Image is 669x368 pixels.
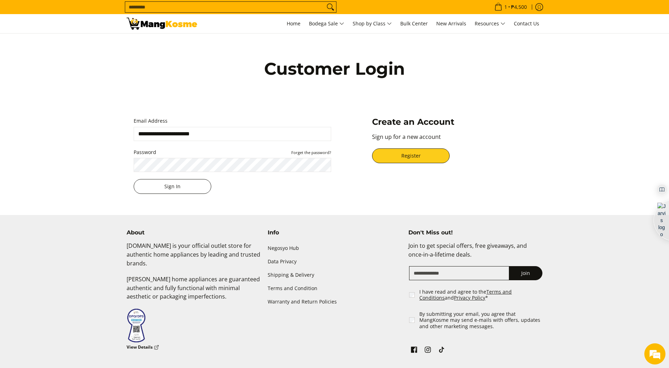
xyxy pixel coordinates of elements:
span: Shop by Class [353,19,392,28]
a: Negosyo Hub [268,241,402,255]
div: Chat with us now [37,39,118,49]
label: By submitting your email, you agree that MangKosme may send e-mails with offers, updates and othe... [419,311,543,330]
img: Data Privacy Seal [127,308,146,343]
a: See Mang Kosme on Facebook [409,345,419,357]
a: New Arrivals [433,14,470,33]
a: See Mang Kosme on TikTok [437,345,446,357]
h3: Create an Account [372,117,535,127]
span: ₱4,500 [510,5,528,10]
nav: Main Menu [204,14,543,33]
a: Privacy Policy [454,294,485,301]
h4: Info [268,229,402,236]
a: Bulk Center [397,14,431,33]
span: Contact Us [514,20,539,27]
span: Home [287,20,300,27]
a: Home [283,14,304,33]
img: Account | Mang Kosme [127,18,197,30]
a: Register [372,148,450,163]
a: Data Privacy [268,255,402,268]
a: Resources [471,14,509,33]
a: Bodega Sale [305,14,348,33]
p: Join to get special offers, free giveaways, and once-in-a-lifetime deals. [408,241,542,266]
span: Bulk Center [400,20,428,27]
span: We're online! [41,89,97,160]
button: Join [509,266,542,280]
h4: About [127,229,261,236]
a: View Details [127,343,159,352]
span: 1 [503,5,508,10]
a: Terms and Condition [268,282,402,295]
h1: Customer Login [180,58,490,79]
small: Forget the password? [291,150,331,155]
span: Resources [475,19,505,28]
span: • [492,3,529,11]
button: Search [325,2,336,12]
a: Warranty and Return Policies [268,295,402,309]
label: Email Address [134,117,331,125]
a: Shipping & Delivery [268,269,402,282]
textarea: Type your message and hit 'Enter' [4,192,134,217]
a: See Mang Kosme on Instagram [423,345,433,357]
a: Terms and Conditions [419,288,512,301]
button: Password [291,149,331,155]
span: Bodega Sale [309,19,344,28]
span: New Arrivals [436,20,466,27]
p: Sign up for a new account [372,133,535,148]
label: Password [134,148,331,157]
p: [PERSON_NAME] home appliances are guaranteed authentic and fully functional with minimal aestheti... [127,275,261,308]
a: Shop by Class [349,14,395,33]
button: Sign In [134,179,211,194]
p: [DOMAIN_NAME] is your official outlet store for authentic home appliances by leading and trusted ... [127,241,261,275]
label: I have read and agree to the and * [419,289,543,301]
h4: Don't Miss out! [408,229,542,236]
a: Contact Us [510,14,543,33]
div: Minimize live chat window [116,4,133,20]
